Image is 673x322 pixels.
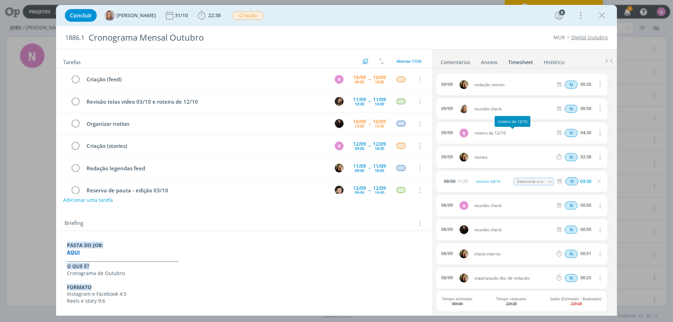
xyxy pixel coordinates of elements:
div: Criação (stories) [83,142,328,150]
img: J [335,97,344,106]
span: reunião check [471,204,555,208]
div: 09:00 [355,191,364,194]
a: Digital Outubro [571,34,608,41]
div: 8 [559,9,565,15]
span: check interno [471,252,555,256]
button: A[PERSON_NAME] [104,10,156,21]
button: Criação [232,11,264,20]
span: N [565,105,578,113]
img: C [460,153,468,162]
span: -- [368,188,371,193]
div: 00:50 [580,227,591,232]
div: 08/09 [441,203,453,208]
button: J [334,96,344,107]
img: S [460,225,468,234]
img: C [460,249,468,258]
div: N [460,201,468,210]
span: -- [368,77,371,82]
div: Redação legendas feed [83,164,328,173]
span: Concluir [70,13,92,18]
a: MOR [553,34,565,41]
strong: PASTA DO JOB: [67,242,103,248]
img: S [335,119,344,128]
img: C [460,80,468,89]
img: C [335,164,344,172]
div: 14:00 [375,102,384,106]
span: 22:38 [208,12,221,19]
span: Saldo (Estimado - Realizado) [550,296,601,306]
div: 00:50 [580,203,591,208]
div: 00:25 [580,275,591,280]
p: Reels e story 9:6 [67,297,421,304]
span: N [565,201,578,210]
b: -22h38 [570,301,582,306]
div: 09:00 [355,146,364,150]
span: Criação [232,12,264,20]
div: N [460,129,468,137]
span: organização doc de redação [471,276,555,280]
span: -- [368,99,371,104]
div: 11/09 [353,97,366,102]
div: roteiro de 12/10 [495,116,530,127]
div: 08/09 [441,275,453,280]
button: S [334,118,344,129]
div: 11/09 [373,164,386,169]
div: 08/09 [441,251,453,256]
div: 02:38 [580,155,591,159]
div: 09:00 [355,80,364,84]
div: Horas normais [565,81,578,89]
div: 10/09 [373,119,386,124]
div: 10/09 [353,119,366,124]
a: Timesheet [508,56,533,66]
span: Tempo estimado [442,296,473,306]
a: Histórico [543,56,565,66]
div: Revisão telas vídeo 03/10 e roteiro de 12/10 [83,97,328,106]
div: 09:00 [355,169,364,172]
div: 11/09 [373,97,386,102]
div: 18:00 [375,80,384,84]
div: N [335,75,344,84]
span: Tarefas [63,57,81,66]
a: AQUI [67,249,80,255]
div: 00:50 [580,106,591,111]
div: Horas normais [565,129,578,137]
div: 00:20 [580,82,591,87]
div: 04:30 [580,130,591,135]
div: 09/09 [441,82,453,87]
div: 00:51 [580,251,591,256]
span: N [565,250,578,258]
strong: O QUE É? [67,263,89,269]
div: 09/09 [441,130,453,135]
button: Adicionar uma tarefa [63,194,113,206]
b: 22h38 [506,301,517,306]
span: N [565,129,578,137]
div: 18:00 [375,146,384,150]
img: arrow-down-up.svg [379,58,384,64]
button: 22:38 [196,10,223,21]
span: N [565,274,578,282]
span: [PERSON_NAME] [116,13,156,18]
div: Organizar notion [83,119,328,128]
div: 12/09 [353,186,366,191]
button: N [334,74,344,84]
span: N [565,153,578,161]
strong: _____________________________________________________ [67,256,178,262]
div: Cronograma Mensal Outubro [86,29,379,46]
b: 00h00 [452,301,463,306]
span: N [565,81,578,89]
div: Anexos [481,59,498,66]
span: -- [368,143,371,148]
div: 31/10 [175,13,189,18]
div: 13:00 [355,124,364,128]
span: reunião check [471,107,555,111]
div: 09/09 [441,155,453,159]
span: roteiro de 12/10 [471,131,555,135]
img: V [335,186,344,194]
img: A [104,10,115,21]
span: 11:25 [457,179,468,184]
div: Horas normais [565,250,578,258]
a: Comentários [440,56,471,66]
strong: FORMATO [67,284,91,290]
div: Horas normais [565,153,578,161]
div: Horas normais [565,226,578,234]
